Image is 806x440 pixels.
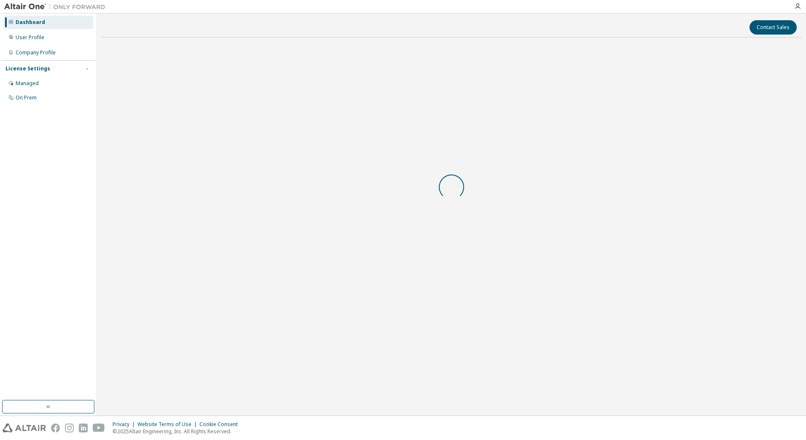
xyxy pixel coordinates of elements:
div: User Profile [16,34,44,41]
img: linkedin.svg [79,424,88,432]
p: © 2025 Altair Engineering, Inc. All Rights Reserved. [113,428,243,435]
div: Dashboard [16,19,45,26]
div: Managed [16,80,39,87]
img: facebook.svg [51,424,60,432]
button: Contact Sales [750,20,797,35]
img: altair_logo.svg [3,424,46,432]
img: instagram.svg [65,424,74,432]
div: Cookie Consent [199,421,243,428]
div: Privacy [113,421,137,428]
div: License Settings [5,65,50,72]
div: Company Profile [16,49,56,56]
img: youtube.svg [93,424,105,432]
div: On Prem [16,94,37,101]
div: Website Terms of Use [137,421,199,428]
img: Altair One [4,3,110,11]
